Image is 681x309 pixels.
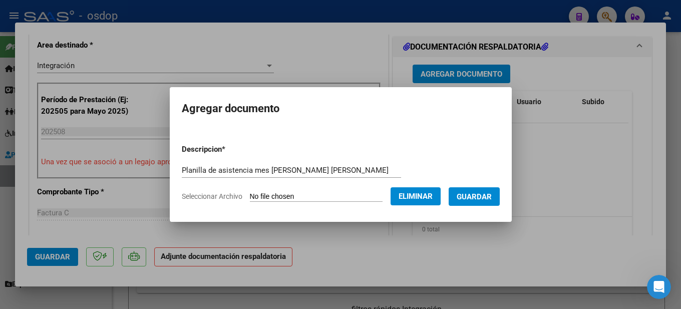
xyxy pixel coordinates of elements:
span: Guardar [457,192,492,201]
button: Guardar [449,187,500,206]
span: Seleccionar Archivo [182,192,242,200]
h2: Agregar documento [182,99,500,118]
p: Descripcion [182,144,277,155]
span: Eliminar [399,192,433,201]
iframe: Intercom live chat [647,275,671,299]
button: Eliminar [391,187,441,205]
